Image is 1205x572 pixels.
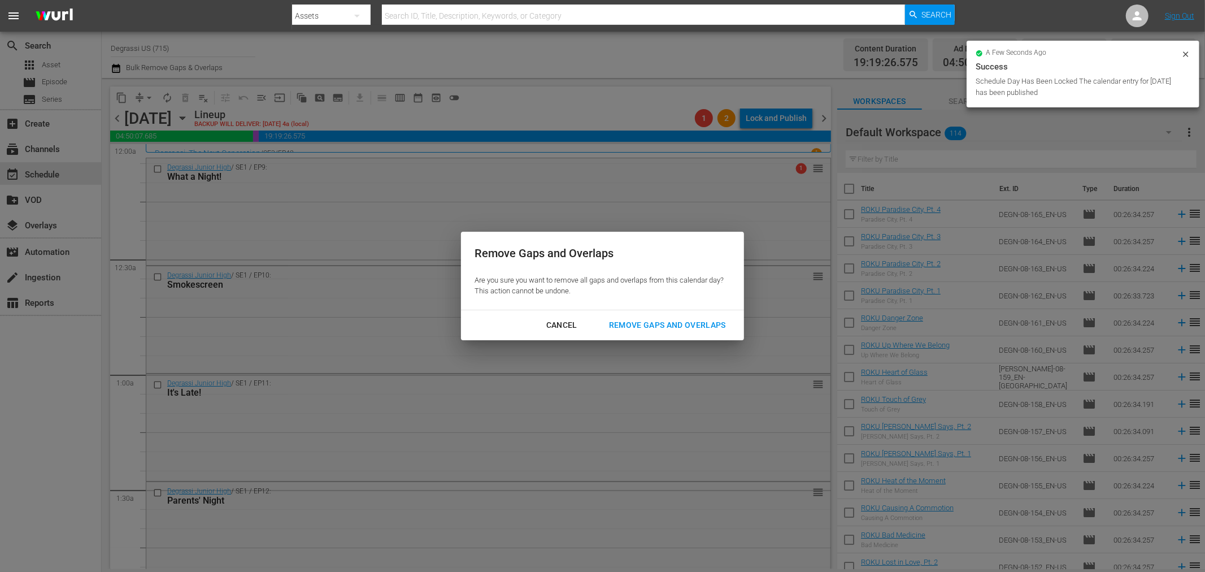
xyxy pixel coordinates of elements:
[600,318,735,332] div: Remove Gaps and Overlaps
[976,60,1190,73] div: Success
[475,286,724,297] p: This action cannot be undone.
[976,76,1178,98] div: Schedule Day Has Been Locked The calendar entry for [DATE] has been published
[7,9,20,23] span: menu
[922,5,952,25] span: Search
[537,318,586,332] div: Cancel
[27,3,81,29] img: ans4CAIJ8jUAAAAAAAAAAAAAAAAAAAAAAAAgQb4GAAAAAAAAAAAAAAAAAAAAAAAAJMjXAAAAAAAAAAAAAAAAAAAAAAAAgAT5G...
[475,275,724,286] p: Are you sure you want to remove all gaps and overlaps from this calendar day?
[533,315,591,336] button: Cancel
[1165,11,1194,20] a: Sign Out
[986,49,1047,58] span: a few seconds ago
[595,315,739,336] button: Remove Gaps and Overlaps
[475,245,724,262] div: Remove Gaps and Overlaps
